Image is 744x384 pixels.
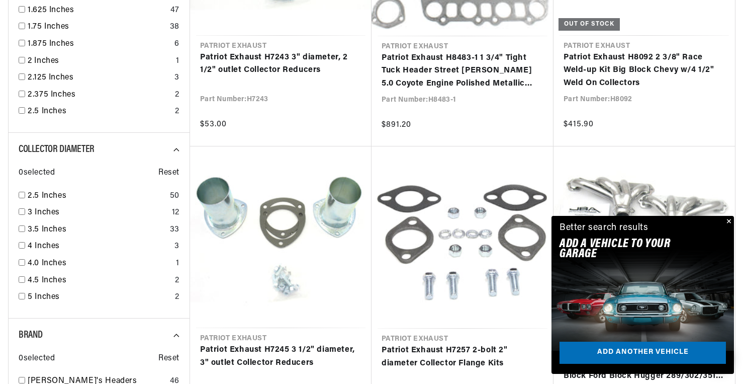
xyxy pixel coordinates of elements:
div: 2 [175,291,179,304]
div: Better search results [560,221,648,236]
span: Brand [19,330,43,340]
div: 1 [176,55,179,68]
a: 1.75 Inches [28,21,166,34]
button: Close [722,216,734,228]
a: 2.125 Inches [28,71,170,85]
div: 2 [175,105,179,118]
a: 2.375 Inches [28,89,171,102]
a: 4 Inches [28,240,170,253]
span: Reset [158,167,179,180]
a: Patriot Exhaust H7243 3" diameter, 2 1/2" outlet Collector Reducers [200,51,361,77]
a: 3 Inches [28,206,168,219]
a: 2 Inches [28,55,172,68]
div: 47 [170,4,179,17]
div: 38 [170,21,179,34]
a: 2.5 Inches [28,105,171,118]
a: 5 Inches [28,291,171,304]
span: 0 selected [19,167,55,180]
a: Patriot Exhaust H8483-1 1 3/4" Tight Tuck Header Street [PERSON_NAME] 5.0 Coyote Engine Polished ... [382,52,543,91]
a: 1.625 Inches [28,4,166,17]
h2: Add A VEHICLE to your garage [560,239,701,260]
div: 1 [176,257,179,270]
div: 3 [174,240,179,253]
a: Add another vehicle [560,342,726,364]
span: Collector Diameter [19,144,95,155]
span: Reset [158,352,179,365]
span: 0 selected [19,352,55,365]
div: 2 [175,274,179,287]
a: 2.5 Inches [28,190,166,203]
a: 1.875 Inches [28,38,170,51]
a: JBA Performance Exhaust 1615SJS 1 1/2" Header Shorty Stainless Steel Small Block Ford Block Hugge... [564,344,725,382]
a: 4.0 Inches [28,257,172,270]
div: 2 [175,89,179,102]
a: 4.5 Inches [28,274,171,287]
div: 33 [170,223,179,237]
div: 12 [172,206,179,219]
a: Patriot Exhaust H7245 3 1/2" diameter, 3" outlet Collector Reducers [200,344,361,369]
a: Patriot Exhaust H7257 2-bolt 2" diameter Collector Flange Kits [382,344,543,370]
a: 3.5 Inches [28,223,166,237]
a: Patriot Exhaust H8092 2 3/8" Race Weld-up Kit Big Block Chevy w/4 1/2" Weld On Collectors [564,51,725,90]
div: 3 [174,71,179,85]
div: 6 [174,38,179,51]
div: 50 [170,190,179,203]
